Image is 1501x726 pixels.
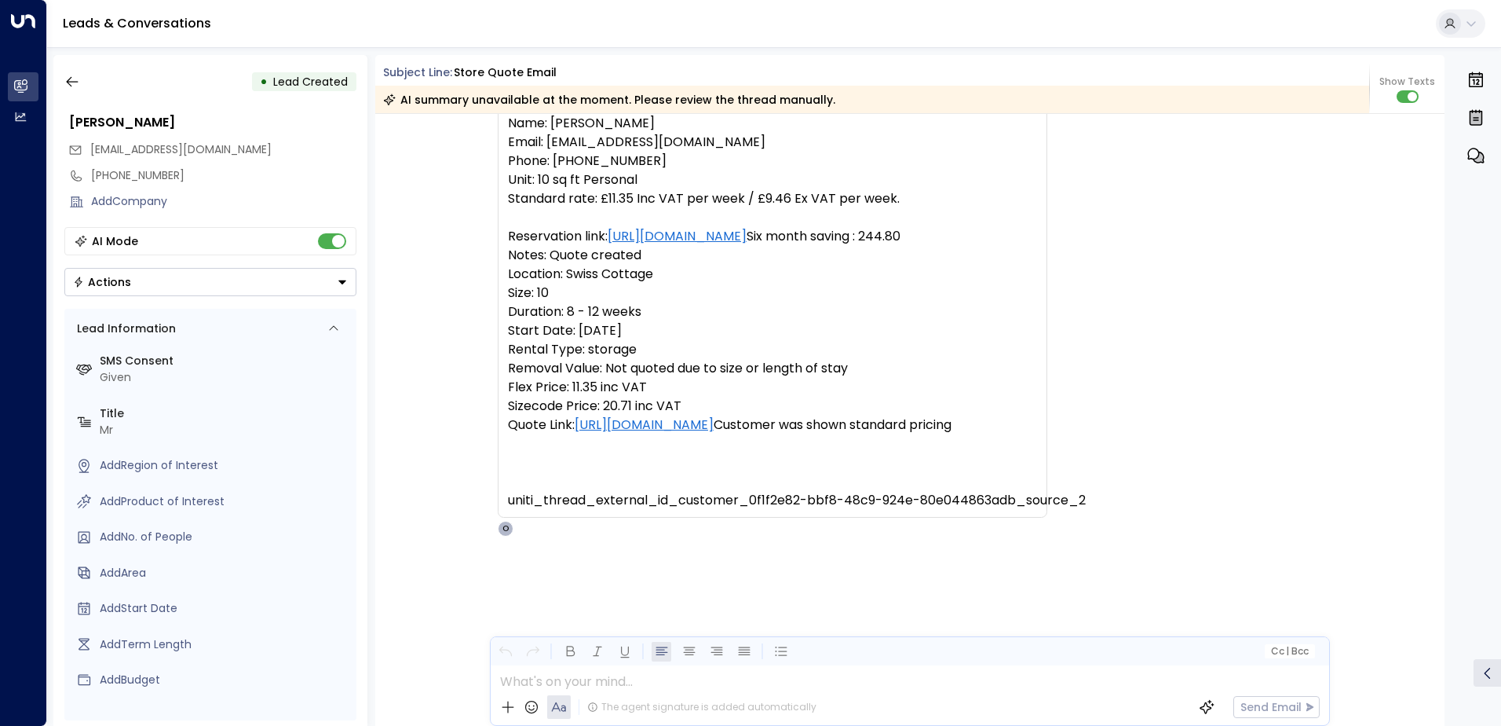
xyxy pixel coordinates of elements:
div: AddStart Date [100,600,350,617]
span: | [1286,646,1289,657]
div: The agent signature is added automatically [587,700,816,714]
a: Leads & Conversations [63,14,211,32]
div: Button group with a nested menu [64,268,356,296]
div: AI summary unavailable at the moment. Please review the thread manually. [383,92,835,108]
span: Subject Line: [383,64,452,80]
span: Cc Bcc [1270,646,1308,657]
div: Store Quote Email [454,64,557,81]
div: AddCompany [91,193,356,210]
div: AddProduct of Interest [100,493,350,510]
div: Given [100,369,350,386]
div: AddArea [100,565,350,581]
pre: Name: [PERSON_NAME] Email: [EMAIL_ADDRESS][DOMAIN_NAME] Phone: [PHONE_NUMBER] Unit: 10 sq ft Pers... [508,114,1037,510]
div: Actions [73,275,131,289]
div: • [260,68,268,96]
div: O [498,521,513,537]
a: [URL][DOMAIN_NAME] [608,227,747,246]
div: Mr [100,422,350,438]
div: AddNo. of People [100,529,350,545]
div: [PHONE_NUMBER] [91,167,356,184]
span: Show Texts [1379,75,1435,89]
span: marius88855@gmail.com [90,141,272,158]
label: Title [100,405,350,422]
div: AddBudget [100,672,350,688]
label: SMS Consent [100,353,350,369]
span: Lead Created [273,74,348,90]
button: Actions [64,268,356,296]
div: [PERSON_NAME] [69,113,356,132]
div: AI Mode [92,233,138,249]
a: [URL][DOMAIN_NAME] [575,416,714,434]
button: Redo [523,642,542,662]
div: AddTerm Length [100,636,350,653]
label: Source [100,708,350,724]
div: AddRegion of Interest [100,457,350,474]
div: Lead Information [71,321,176,337]
button: Undo [495,642,515,662]
span: [EMAIL_ADDRESS][DOMAIN_NAME] [90,141,272,157]
button: Cc|Bcc [1264,644,1314,659]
